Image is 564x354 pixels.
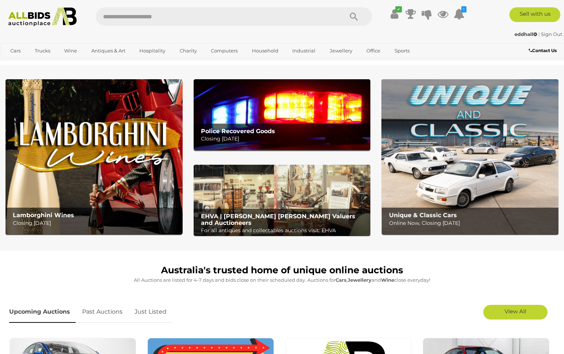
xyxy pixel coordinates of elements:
a: Wine [59,45,82,57]
i: ✔ [395,6,402,12]
a: Computers [206,45,242,57]
a: Sell with us [509,7,560,22]
a: Charity [175,45,202,57]
a: Office [362,45,385,57]
b: Police Recovered Goods [201,128,275,135]
a: Trucks [30,45,55,57]
a: Sports [390,45,414,57]
p: Closing [DATE] [13,219,179,228]
a: Industrial [288,45,320,57]
b: Lamborghini Wines [13,212,74,219]
a: Police Recovered Goods Police Recovered Goods Closing [DATE] [194,79,371,150]
a: Past Auctions [77,301,128,323]
a: 1 [454,7,465,21]
strong: Wine [381,277,394,283]
h1: Australia's trusted home of unique online auctions [9,265,555,275]
a: Jewellery [325,45,357,57]
a: Antiques & Art [87,45,130,57]
a: Cars [6,45,25,57]
a: Contact Us [529,47,558,55]
img: Police Recovered Goods [194,79,371,150]
a: Hospitality [135,45,170,57]
p: For all antiques and collectables auctions visit: EHVA [201,226,367,235]
p: Online Now, Closing [DATE] [389,219,555,228]
p: All Auctions are listed for 4-7 days and bids close on their scheduled day. Auctions for , and cl... [9,276,555,284]
button: Search [336,7,372,26]
img: EHVA | Evans Hastings Valuers and Auctioneers [194,165,371,236]
b: Contact Us [529,48,557,53]
a: Household [247,45,283,57]
strong: Cars [336,277,347,283]
span: View All [505,308,526,315]
img: Allbids.com.au [4,7,81,26]
a: ✔ [389,7,400,21]
b: EHVA | [PERSON_NAME] [PERSON_NAME] Valuers and Auctioneers [201,213,355,226]
a: eddhall [514,31,538,37]
b: Unique & Classic Cars [389,212,457,219]
a: [GEOGRAPHIC_DATA] [6,57,67,69]
a: Just Listed [129,301,172,323]
img: Unique & Classic Cars [381,79,558,234]
a: Lamborghini Wines Lamborghini Wines Closing [DATE] [6,79,183,234]
strong: eddhall [514,31,537,37]
a: Sign Out [541,31,562,37]
p: Closing [DATE] [201,134,367,143]
strong: Jewellery [348,277,371,283]
a: Upcoming Auctions [9,301,76,323]
a: EHVA | Evans Hastings Valuers and Auctioneers EHVA | [PERSON_NAME] [PERSON_NAME] Valuers and Auct... [194,165,371,236]
img: Lamborghini Wines [6,79,183,234]
a: View All [483,305,547,320]
a: Unique & Classic Cars Unique & Classic Cars Online Now, Closing [DATE] [381,79,558,234]
i: 1 [461,6,466,12]
span: | [538,31,540,37]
